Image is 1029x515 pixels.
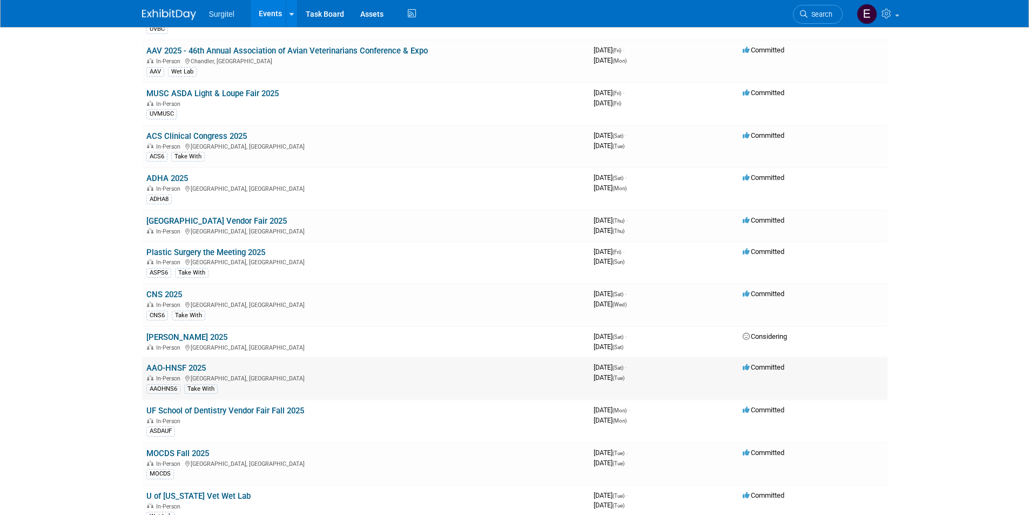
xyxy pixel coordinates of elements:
span: (Mon) [613,185,627,191]
span: Considering [743,332,787,340]
span: In-Person [156,418,184,425]
span: Committed [743,449,784,457]
span: In-Person [156,58,184,65]
span: Committed [743,363,784,371]
img: In-Person Event [147,302,153,307]
img: In-Person Event [147,143,153,149]
span: Committed [743,46,784,54]
div: [GEOGRAPHIC_DATA], [GEOGRAPHIC_DATA] [146,343,585,351]
span: Committed [743,248,784,256]
span: [DATE] [594,56,627,64]
span: [DATE] [594,300,627,308]
span: In-Person [156,143,184,150]
span: [DATE] [594,491,628,499]
span: [DATE] [594,99,621,107]
span: [DATE] [594,131,627,139]
span: (Tue) [613,450,624,456]
span: Committed [743,491,784,499]
span: - [625,332,627,340]
div: ASPS6 [146,268,171,278]
div: UVMUSC [146,109,177,119]
span: Committed [743,290,784,298]
span: Surgitel [209,10,234,18]
a: AAO-HNSF 2025 [146,363,206,373]
span: (Mon) [613,418,627,424]
span: (Sun) [613,259,624,265]
span: (Thu) [613,218,624,224]
div: Take With [175,268,209,278]
span: Committed [743,216,784,224]
div: Take With [184,384,218,394]
span: [DATE] [594,343,623,351]
span: In-Person [156,228,184,235]
span: (Sat) [613,365,623,371]
span: - [626,491,628,499]
span: [DATE] [594,406,630,414]
img: In-Person Event [147,375,153,380]
span: [DATE] [594,226,624,235]
span: (Mon) [613,407,627,413]
span: Committed [743,131,784,139]
span: [DATE] [594,216,628,224]
span: (Sat) [613,344,623,350]
span: (Fri) [613,249,621,255]
div: [GEOGRAPHIC_DATA], [GEOGRAPHIC_DATA] [146,226,585,235]
img: In-Person Event [147,185,153,191]
img: ExhibitDay [142,9,196,20]
span: [DATE] [594,46,624,54]
span: (Tue) [613,493,624,499]
div: [GEOGRAPHIC_DATA], [GEOGRAPHIC_DATA] [146,459,585,467]
a: UF School of Dentistry Vendor Fair Fall 2025 [146,406,304,416]
span: In-Person [156,302,184,309]
span: In-Person [156,185,184,192]
span: [DATE] [594,373,624,382]
span: (Fri) [613,90,621,96]
span: [DATE] [594,449,628,457]
span: [DATE] [594,184,627,192]
span: (Mon) [613,58,627,64]
span: [DATE] [594,257,624,265]
span: (Tue) [613,375,624,381]
span: - [623,248,624,256]
span: (Sat) [613,334,623,340]
span: (Tue) [613,460,624,466]
div: Take With [171,152,205,162]
span: - [623,89,624,97]
span: - [628,406,630,414]
span: (Sat) [613,175,623,181]
img: In-Person Event [147,228,153,233]
span: In-Person [156,101,184,108]
div: [GEOGRAPHIC_DATA], [GEOGRAPHIC_DATA] [146,300,585,309]
div: Take With [172,311,205,320]
span: In-Person [156,344,184,351]
span: (Fri) [613,101,621,106]
div: [GEOGRAPHIC_DATA], [GEOGRAPHIC_DATA] [146,373,585,382]
span: In-Person [156,259,184,266]
span: (Wed) [613,302,627,307]
span: (Tue) [613,503,624,509]
div: ACS6 [146,152,167,162]
div: AAV [146,67,164,77]
div: Chandler, [GEOGRAPHIC_DATA] [146,56,585,65]
span: [DATE] [594,89,624,97]
span: - [625,173,627,182]
span: In-Person [156,375,184,382]
span: Committed [743,406,784,414]
span: [DATE] [594,248,624,256]
div: UVBC [146,24,168,34]
a: Plastic Surgery the Meeting 2025 [146,248,265,257]
span: [DATE] [594,501,624,509]
div: ASDAUF [146,426,175,436]
span: [DATE] [594,459,624,467]
a: Search [793,5,843,24]
span: [DATE] [594,173,627,182]
div: MOCDS [146,469,174,479]
span: [DATE] [594,142,624,150]
span: [DATE] [594,416,627,424]
img: In-Person Event [147,101,153,106]
span: (Fri) [613,48,621,53]
span: (Thu) [613,228,624,234]
span: In-Person [156,503,184,510]
a: [GEOGRAPHIC_DATA] Vendor Fair 2025 [146,216,287,226]
img: Emily Norton [857,4,877,24]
